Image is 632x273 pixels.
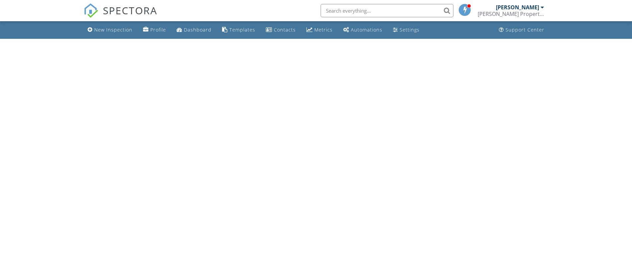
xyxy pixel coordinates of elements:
[103,3,157,17] span: SPECTORA
[314,27,333,33] div: Metrics
[496,4,539,11] div: [PERSON_NAME]
[478,11,544,17] div: Robertson Property Inspections
[263,24,298,36] a: Contacts
[94,27,132,33] div: New Inspection
[85,24,135,36] a: New Inspection
[184,27,211,33] div: Dashboard
[84,3,98,18] img: The Best Home Inspection Software - Spectora
[351,27,382,33] div: Automations
[229,27,255,33] div: Templates
[150,27,166,33] div: Profile
[304,24,335,36] a: Metrics
[400,27,420,33] div: Settings
[341,24,385,36] a: Automations (Basic)
[496,24,547,36] a: Support Center
[219,24,258,36] a: Templates
[390,24,422,36] a: Settings
[140,24,169,36] a: Company Profile
[84,9,157,23] a: SPECTORA
[506,27,544,33] div: Support Center
[321,4,453,17] input: Search everything...
[274,27,296,33] div: Contacts
[174,24,214,36] a: Dashboard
